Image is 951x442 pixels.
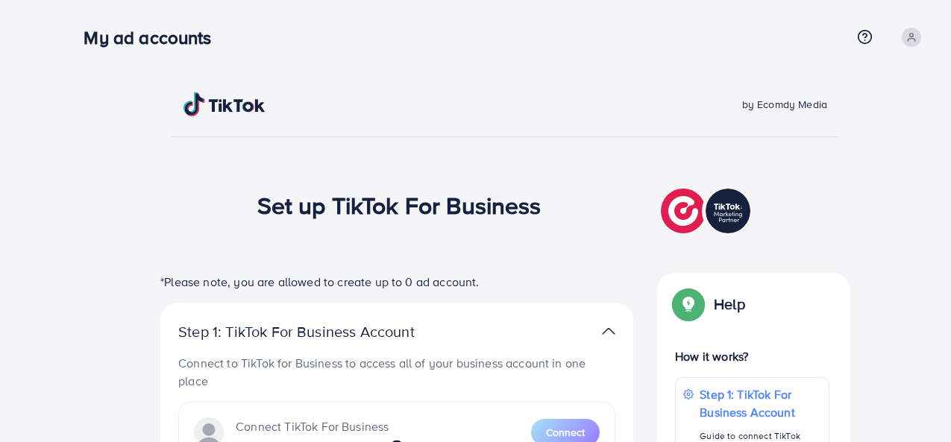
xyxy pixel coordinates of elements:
[714,295,745,313] p: Help
[257,191,542,219] h1: Set up TikTok For Business
[602,321,615,342] img: TikTok partner
[742,97,827,112] span: by Ecomdy Media
[700,385,821,421] p: Step 1: TikTok For Business Account
[661,185,754,237] img: TikTok partner
[160,273,633,291] p: *Please note, you are allowed to create up to 0 ad account.
[675,347,829,365] p: How it works?
[84,27,223,48] h3: My ad accounts
[178,323,462,341] p: Step 1: TikTok For Business Account
[675,291,702,318] img: Popup guide
[183,92,266,116] img: TikTok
